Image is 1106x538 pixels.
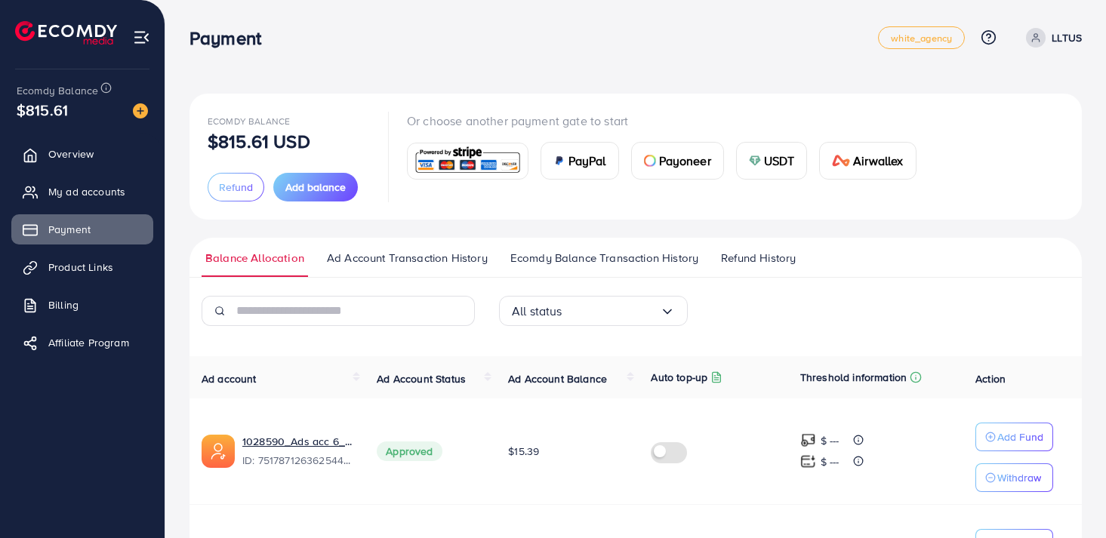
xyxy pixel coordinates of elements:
[133,29,150,46] img: menu
[48,222,91,237] span: Payment
[878,26,965,49] a: white_agency
[651,368,707,386] p: Auto top-up
[377,371,466,386] span: Ad Account Status
[11,290,153,320] a: Billing
[512,300,562,323] span: All status
[800,453,816,469] img: top-up amount
[631,142,724,180] a: cardPayoneer
[821,432,840,450] p: $ ---
[11,214,153,244] a: Payment
[736,142,808,180] a: cardUSDT
[412,145,523,177] img: card
[659,152,711,170] span: Payoneer
[853,152,903,170] span: Airwallex
[749,155,761,167] img: card
[407,143,528,180] a: card
[48,260,113,275] span: Product Links
[821,453,840,471] p: $ ---
[407,112,929,130] p: Or choose another payment gate to start
[202,435,235,468] img: ic-ads-acc.e4c84228.svg
[48,184,125,199] span: My ad accounts
[891,33,952,43] span: white_agency
[832,155,850,167] img: card
[189,27,273,49] h3: Payment
[208,115,290,128] span: Ecomdy Balance
[242,453,353,468] span: ID: 7517871263625445383
[975,371,1006,386] span: Action
[1052,29,1082,47] p: LLTUS
[11,327,153,358] a: Affiliate Program
[208,173,264,201] button: Refund
[510,250,698,266] span: Ecomdy Balance Transaction History
[208,132,310,150] p: $815.61 USD
[800,368,907,386] p: Threshold information
[242,434,353,449] a: 1028590_Ads acc 6_1750390915755
[975,423,1053,451] button: Add Fund
[541,142,619,180] a: cardPayPal
[15,21,117,45] img: logo
[975,463,1053,492] button: Withdraw
[997,428,1043,446] p: Add Fund
[11,252,153,282] a: Product Links
[202,371,257,386] span: Ad account
[285,180,346,195] span: Add balance
[1020,28,1082,48] a: LLTUS
[133,103,148,118] img: image
[327,250,488,266] span: Ad Account Transaction History
[17,99,68,121] span: $815.61
[499,296,688,326] div: Search for option
[48,297,79,312] span: Billing
[11,177,153,207] a: My ad accounts
[11,139,153,169] a: Overview
[568,152,606,170] span: PayPal
[819,142,916,180] a: cardAirwallex
[644,155,656,167] img: card
[800,432,816,448] img: top-up amount
[553,155,565,167] img: card
[1042,470,1095,527] iframe: Chat
[205,250,304,266] span: Balance Allocation
[377,441,442,461] span: Approved
[17,83,98,98] span: Ecomdy Balance
[242,434,353,469] div: <span class='underline'>1028590_Ads acc 6_1750390915755</span></br>7517871263625445383
[508,371,607,386] span: Ad Account Balance
[273,173,358,201] button: Add balance
[508,444,539,459] span: $15.39
[562,300,660,323] input: Search for option
[219,180,253,195] span: Refund
[48,146,94,161] span: Overview
[48,335,129,350] span: Affiliate Program
[997,469,1041,487] p: Withdraw
[721,250,796,266] span: Refund History
[764,152,795,170] span: USDT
